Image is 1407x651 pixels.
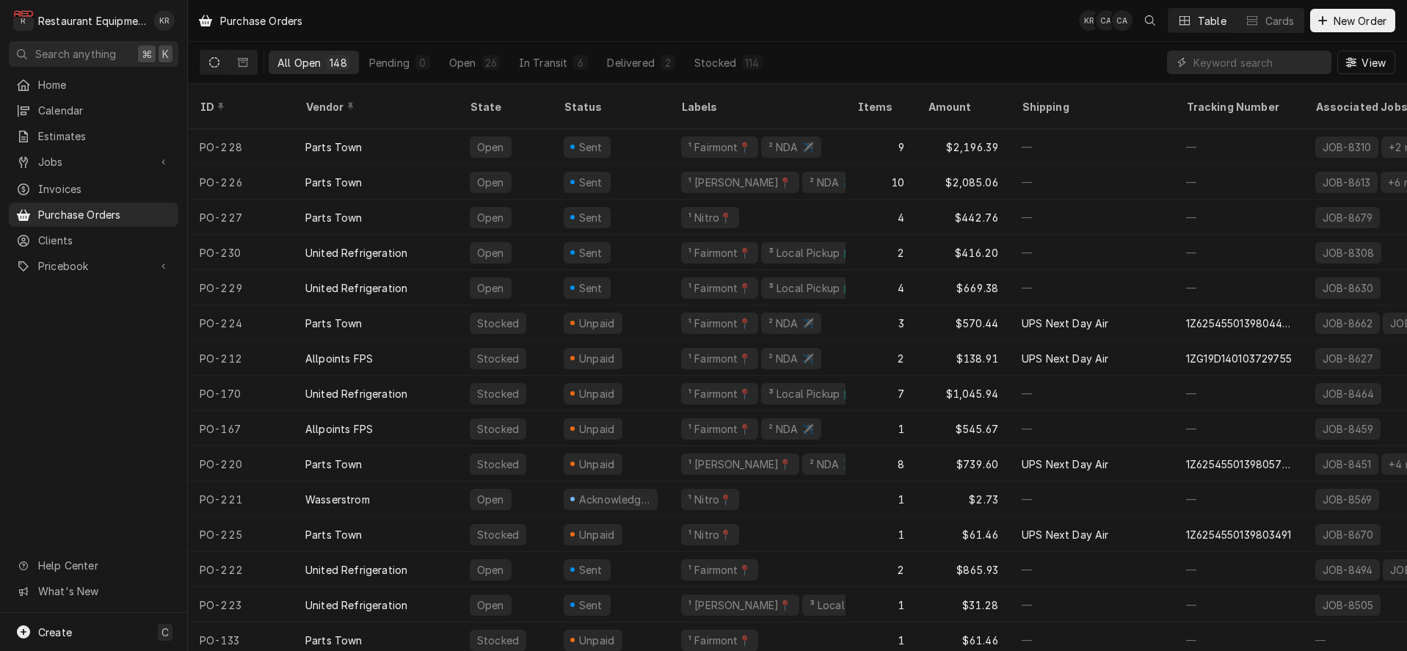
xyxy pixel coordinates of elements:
div: JOB-8679 [1321,210,1374,225]
a: Go to What's New [9,579,178,603]
div: ³ Local Pickup 🛍️ [767,280,857,296]
button: View [1337,51,1395,74]
div: Stocked [476,633,520,648]
div: Parts Town [305,316,363,331]
div: ¹ Nitro📍 [687,210,733,225]
div: Parts Town [305,633,363,648]
span: Search anything [35,46,116,62]
div: R [13,10,34,31]
div: Open [449,55,476,70]
div: JOB-8613 [1321,175,1372,190]
div: PO-225 [188,517,294,552]
div: ¹ Fairmont📍 [687,562,752,578]
span: Jobs [38,154,149,170]
div: Pending [369,55,410,70]
div: PO-167 [188,411,294,446]
div: 10 [846,164,916,200]
div: JOB-8630 [1321,280,1375,296]
div: Allpoints FPS [305,351,373,366]
div: $61.46 [916,517,1010,552]
span: Estimates [38,128,171,144]
div: Open [476,139,506,155]
div: — [1010,411,1174,446]
div: ID [200,99,279,114]
a: Clients [9,228,178,252]
a: Estimates [9,124,178,148]
div: ² NDA ✈️ [767,316,815,331]
div: Unpaid [577,457,617,472]
div: Table [1198,13,1226,29]
div: PO-226 [188,164,294,200]
div: KR [154,10,175,31]
div: ¹ [PERSON_NAME]📍 [687,175,793,190]
div: — [1174,235,1304,270]
div: Sent [577,175,605,190]
div: Open [476,175,506,190]
div: ¹ [PERSON_NAME]📍 [687,457,793,472]
div: 6 [576,55,585,70]
div: 1Z6254550139803491 [1186,527,1291,542]
div: Open [476,245,506,261]
div: — [1010,376,1174,411]
div: — [1010,552,1174,587]
div: United Refrigeration [305,280,407,296]
div: ¹ [PERSON_NAME]📍 [687,597,793,613]
span: Invoices [38,181,171,197]
div: Restaurant Equipment Diagnostics [38,13,146,29]
div: 114 [745,55,759,70]
div: ¹ Fairmont📍 [687,316,752,331]
div: ¹ Nitro📍 [687,527,733,542]
a: Calendar [9,98,178,123]
span: ⌘ [142,46,152,62]
div: $545.67 [916,411,1010,446]
div: PO-220 [188,446,294,481]
span: Clients [38,233,171,248]
div: PO-230 [188,235,294,270]
div: KR [1079,10,1099,31]
div: — [1174,587,1304,622]
div: 2 [846,341,916,376]
div: JOB-8505 [1321,597,1375,613]
span: C [161,625,169,640]
div: Stocked [476,316,520,331]
div: All Open [277,55,321,70]
div: $2,085.06 [916,164,1010,200]
div: Parts Town [305,175,363,190]
div: ¹ Fairmont📍 [687,386,752,401]
div: UPS Next Day Air [1022,316,1109,331]
div: $570.44 [916,305,1010,341]
div: Open [476,210,506,225]
div: Chrissy Adams's Avatar [1096,10,1116,31]
div: — [1010,200,1174,235]
div: ³ Local Pickup 🛍️ [767,245,857,261]
div: Parts Town [305,527,363,542]
div: Cards [1265,13,1295,29]
div: — [1174,164,1304,200]
div: 2 [663,55,672,70]
a: Home [9,73,178,97]
div: United Refrigeration [305,245,407,261]
div: PO-212 [188,341,294,376]
div: Sent [577,280,605,296]
div: PO-228 [188,129,294,164]
div: UPS Next Day Air [1022,527,1109,542]
div: Open [476,562,506,578]
div: JOB-8670 [1321,527,1375,542]
div: JOB-8310 [1321,139,1373,155]
div: In Transit [519,55,568,70]
div: ² NDA ✈️ [767,139,815,155]
div: Labels [681,99,834,114]
div: $1,045.94 [916,376,1010,411]
div: — [1174,481,1304,517]
div: Unpaid [577,527,617,542]
div: Items [857,99,901,114]
button: Search anything⌘K [9,41,178,67]
div: 7 [846,376,916,411]
div: ¹ Fairmont📍 [687,633,752,648]
span: Help Center [38,558,170,573]
div: 1 [846,481,916,517]
div: 3 [846,305,916,341]
div: 4 [846,270,916,305]
div: Unpaid [577,633,617,648]
div: JOB-8459 [1321,421,1375,437]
